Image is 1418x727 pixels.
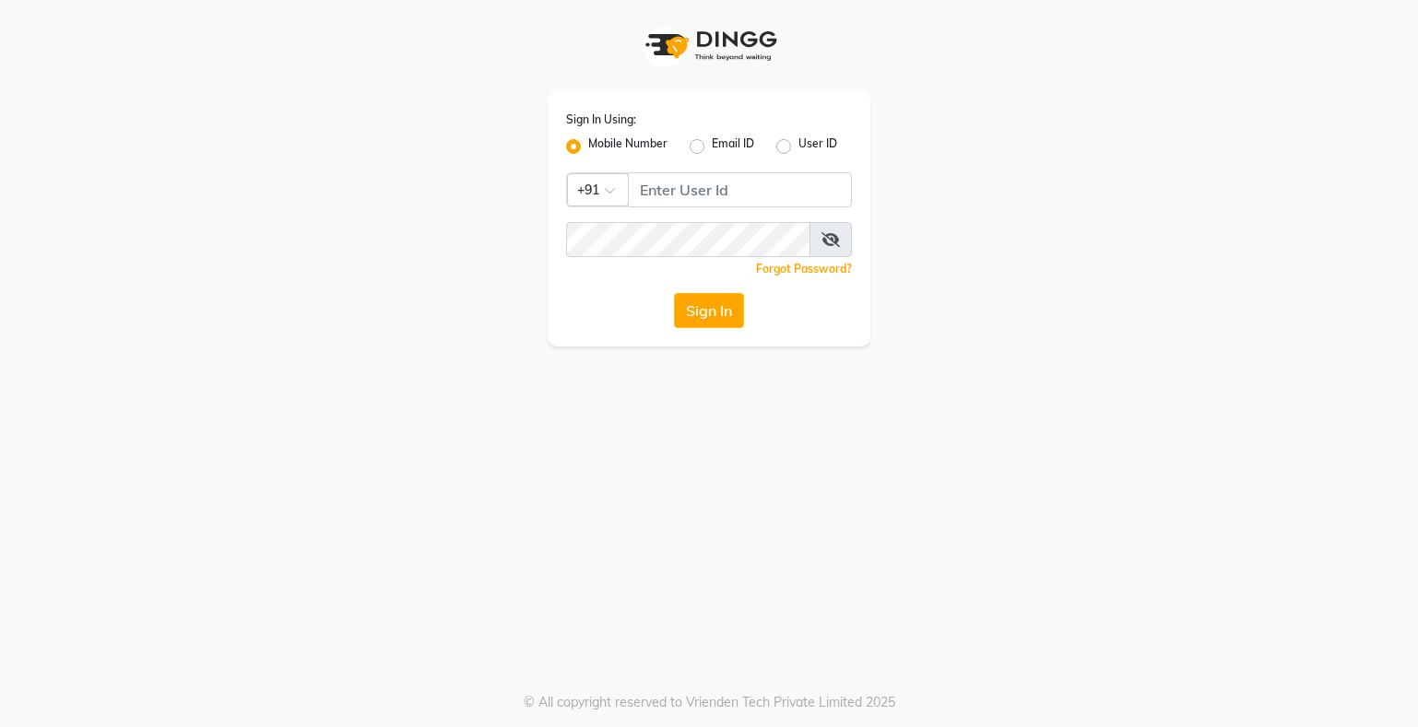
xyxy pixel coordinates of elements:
label: Email ID [712,135,754,158]
input: Username [628,172,852,207]
label: User ID [798,135,837,158]
img: logo1.svg [635,18,783,73]
label: Sign In Using: [566,111,636,128]
label: Mobile Number [588,135,668,158]
a: Forgot Password? [756,262,852,276]
button: Sign In [674,293,744,328]
input: Username [566,222,810,257]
